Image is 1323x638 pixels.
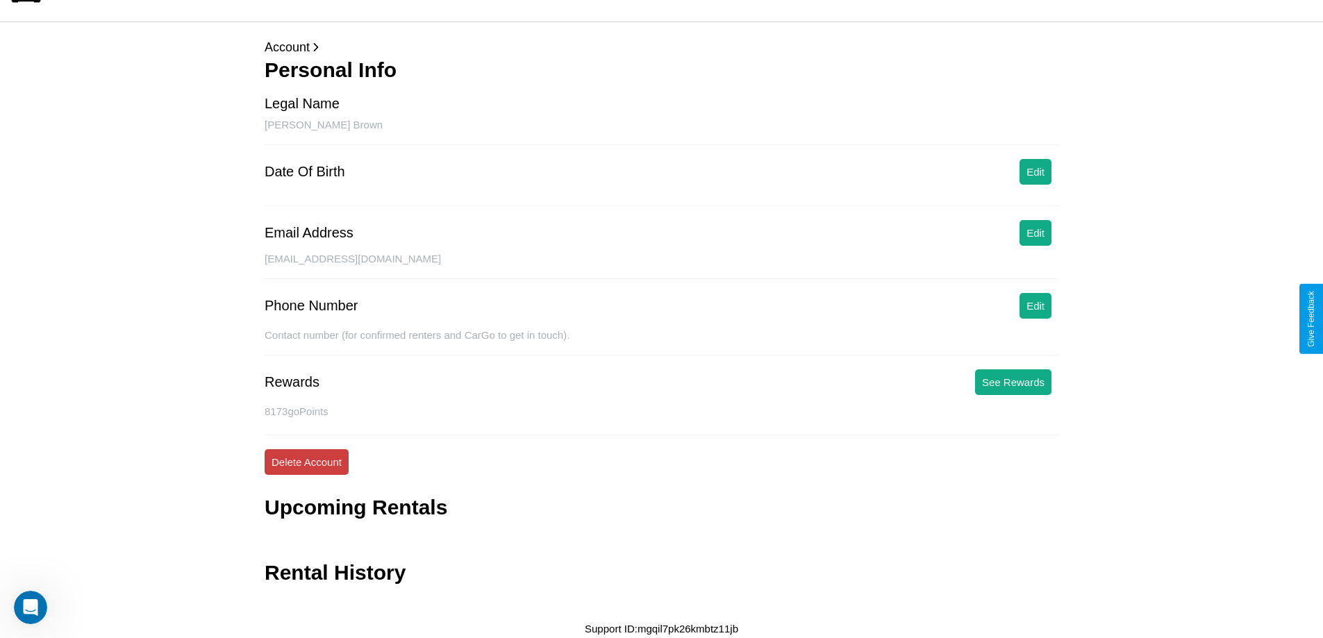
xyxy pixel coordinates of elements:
[265,402,1058,421] p: 8173 goPoints
[265,253,1058,279] div: [EMAIL_ADDRESS][DOMAIN_NAME]
[975,369,1051,395] button: See Rewards
[265,496,447,519] h3: Upcoming Rentals
[1020,293,1051,319] button: Edit
[1306,291,1316,347] div: Give Feedback
[265,298,358,314] div: Phone Number
[265,225,353,241] div: Email Address
[585,619,738,638] p: Support ID: mgqil7pk26kmbtz11jb
[1020,159,1051,185] button: Edit
[265,58,1058,82] h3: Personal Info
[1020,220,1051,246] button: Edit
[265,329,1058,355] div: Contact number (for confirmed renters and CarGo to get in touch).
[265,561,406,585] h3: Rental History
[265,119,1058,145] div: [PERSON_NAME] Brown
[265,449,349,475] button: Delete Account
[14,591,47,624] iframe: Intercom live chat
[265,374,319,390] div: Rewards
[265,164,345,180] div: Date Of Birth
[265,96,340,112] div: Legal Name
[265,36,1058,58] p: Account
